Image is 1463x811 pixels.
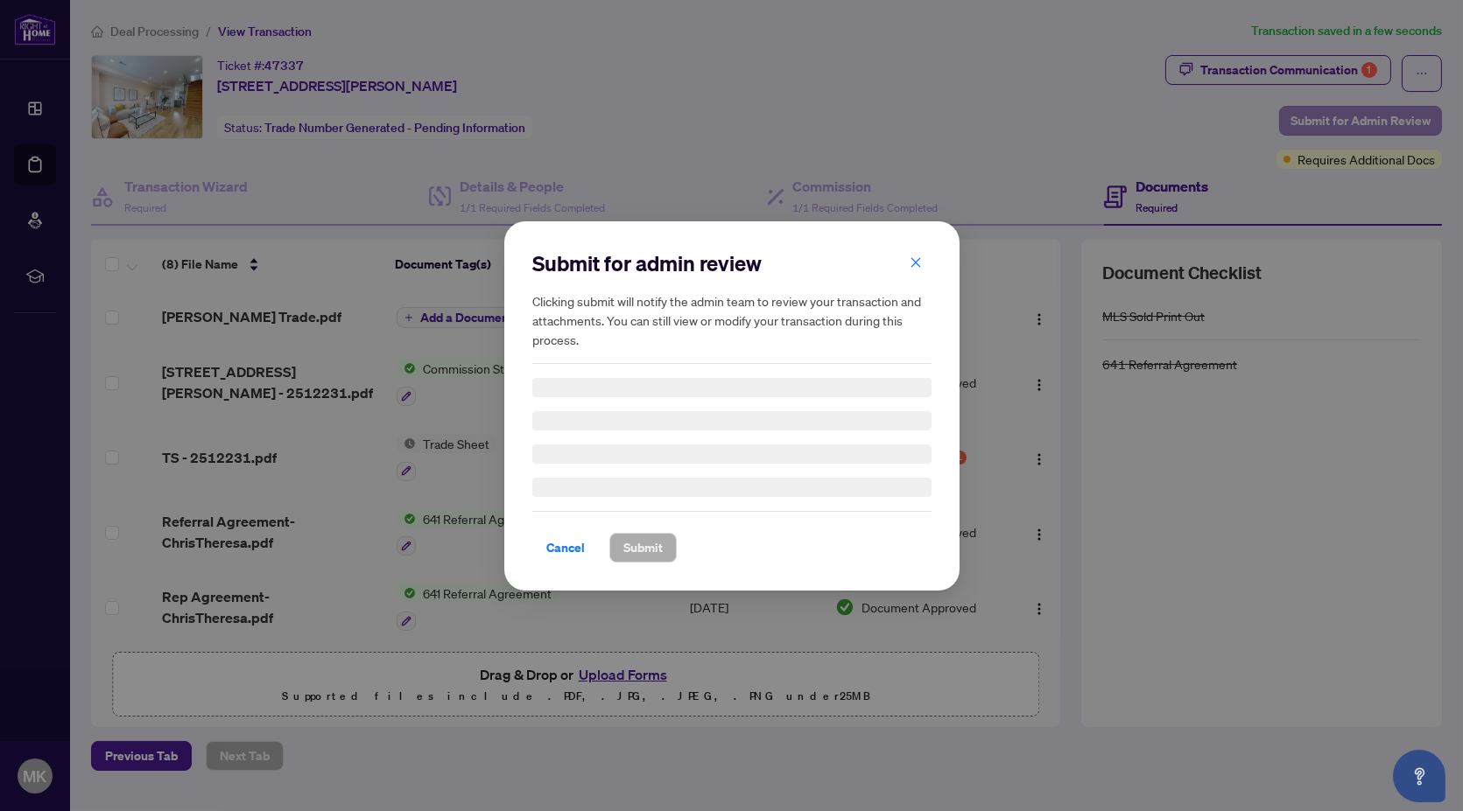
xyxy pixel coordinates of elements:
button: Cancel [532,533,599,563]
h5: Clicking submit will notify the admin team to review your transaction and attachments. You can st... [532,291,932,349]
button: Open asap [1393,750,1445,802]
span: Cancel [546,534,585,562]
h2: Submit for admin review [532,249,932,277]
span: close [910,255,922,268]
button: Submit [609,533,677,563]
